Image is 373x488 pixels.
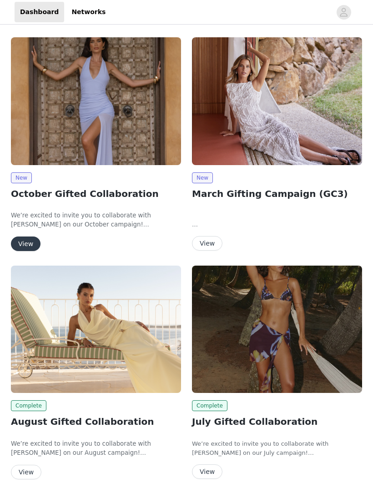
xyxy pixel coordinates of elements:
h2: August Gifted Collaboration [11,415,181,428]
h2: March Gifting Campaign (GC3) [192,187,362,201]
img: Peppermayo AUS [192,266,362,393]
a: View [11,469,41,476]
button: View [192,236,222,251]
span: New [11,172,32,183]
img: Peppermayo AUS [192,37,362,165]
div: avatar [339,5,348,20]
a: View [192,468,222,475]
span: Complete [192,400,227,411]
img: Peppermayo EU [11,266,181,393]
a: View [11,241,40,247]
a: Networks [66,2,111,22]
h2: July Gifted Collaboration [192,415,362,428]
h2: October Gifted Collaboration [11,187,181,201]
span: We’re excited to invite you to collaborate with [PERSON_NAME] on our October campaign! [11,212,151,228]
button: View [11,465,41,479]
a: View [192,240,222,247]
button: View [11,236,40,251]
span: We’re excited to invite you to collaborate with [PERSON_NAME] on our August campaign! [11,440,151,456]
button: View [192,464,222,479]
p: We’re excited to invite you to collaborate with [PERSON_NAME] on our July campaign! [192,439,362,457]
img: Peppermayo EU [11,37,181,165]
span: Complete [11,400,46,411]
span: New [192,172,213,183]
a: Dashboard [15,2,64,22]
